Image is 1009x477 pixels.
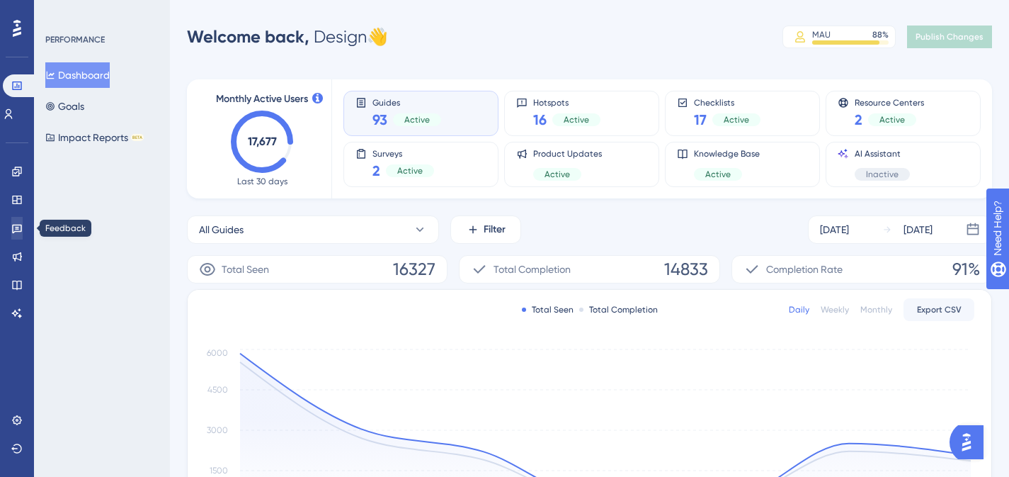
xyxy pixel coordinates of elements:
div: Daily [789,304,809,315]
span: 2 [372,161,380,181]
span: 16327 [393,258,435,281]
div: Total Completion [579,304,658,315]
span: Monthly Active Users [216,91,308,108]
button: Export CSV [903,298,974,321]
text: 17,677 [248,135,277,148]
tspan: 4500 [207,385,228,395]
span: Inactive [866,169,899,180]
button: Dashboard [45,62,110,88]
span: 2 [855,110,862,130]
span: Guides [372,97,441,107]
div: MAU [812,29,831,40]
span: Export CSV [917,304,962,315]
span: Active [724,114,749,125]
div: Design 👋 [187,26,388,48]
button: All Guides [187,215,439,244]
span: Publish Changes [916,31,984,43]
span: Active [564,114,589,125]
button: Publish Changes [907,26,992,48]
span: Active [404,114,430,125]
span: AI Assistant [855,148,910,159]
span: Resource Centers [855,97,924,107]
div: PERFORMANCE [45,34,105,45]
button: Impact ReportsBETA [45,125,144,150]
button: Goals [45,94,84,119]
span: 16 [533,110,547,130]
span: Active [879,114,905,125]
span: 14833 [664,258,708,281]
span: Product Updates [533,148,602,159]
span: Knowledge Base [694,148,760,159]
span: Checklists [694,97,760,107]
span: 17 [694,110,707,130]
div: BETA [131,134,144,141]
span: Active [397,165,423,176]
span: Filter [484,221,506,238]
span: Hotspots [533,97,600,107]
span: Last 30 days [237,176,287,187]
tspan: 3000 [207,425,228,435]
span: 93 [372,110,387,130]
div: Weekly [821,304,849,315]
div: Monthly [860,304,892,315]
tspan: 1500 [210,466,228,476]
span: Completion Rate [766,261,843,278]
span: Total Completion [494,261,571,278]
span: 91% [952,258,980,281]
div: [DATE] [903,221,933,238]
span: Total Seen [222,261,269,278]
span: Welcome back, [187,26,309,47]
div: Total Seen [522,304,574,315]
span: All Guides [199,221,244,238]
div: [DATE] [820,221,849,238]
span: Need Help? [33,4,89,21]
span: Active [545,169,570,180]
span: Surveys [372,148,434,158]
span: Active [705,169,731,180]
button: Filter [450,215,521,244]
tspan: 6000 [207,348,228,358]
iframe: UserGuiding AI Assistant Launcher [950,421,992,464]
div: 88 % [872,29,889,40]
